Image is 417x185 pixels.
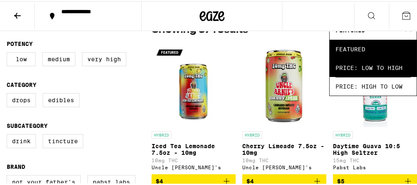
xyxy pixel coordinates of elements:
p: Iced Tea Lemonade 7.5oz - 10mg [152,142,236,155]
label: Drops [7,92,36,106]
div: Uncle [PERSON_NAME]'s [242,163,326,169]
label: Drink [7,133,36,147]
p: HYBRID [333,130,353,137]
div: Uncle [PERSON_NAME]'s [152,163,236,169]
p: HYBRID [242,130,262,137]
span: $5 [337,177,345,183]
span: Hi. Need any help? [16,6,71,12]
img: Uncle Arnie's - Cherry Limeade 7.5oz - 10mg [243,43,326,126]
legend: Potency [7,39,33,46]
a: Open page for Iced Tea Lemonade 7.5oz - 10mg from Uncle Arnie's [152,43,236,173]
label: Medium [42,51,75,65]
span: Price: Low to High [335,57,411,76]
img: Uncle Arnie's - Iced Tea Lemonade 7.5oz - 10mg [152,43,235,126]
legend: Subcategory [7,121,48,128]
label: Tincture [43,133,83,147]
p: 15mg THC [333,156,417,162]
p: 10mg THC [152,156,236,162]
span: Featured [335,38,411,57]
p: HYBRID [152,130,171,137]
a: Open page for Cherry Limeade 7.5oz - 10mg from Uncle Arnie's [242,43,326,173]
span: Price: High to Low [335,76,411,94]
label: Very High [82,51,126,65]
div: Pabst Labs [333,163,417,169]
p: Daytime Guava 10:5 High Seltzer [333,142,417,155]
label: Edibles [43,92,80,106]
a: Open page for Daytime Guava 10:5 High Seltzer from Pabst Labs [333,43,417,173]
p: Cherry Limeade 7.5oz - 10mg [242,142,326,155]
p: 10mg THC [242,156,326,162]
span: $4 [156,177,163,183]
label: Low [7,51,36,65]
legend: Category [7,80,36,87]
legend: Brand [7,162,25,169]
span: $4 [246,177,254,183]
